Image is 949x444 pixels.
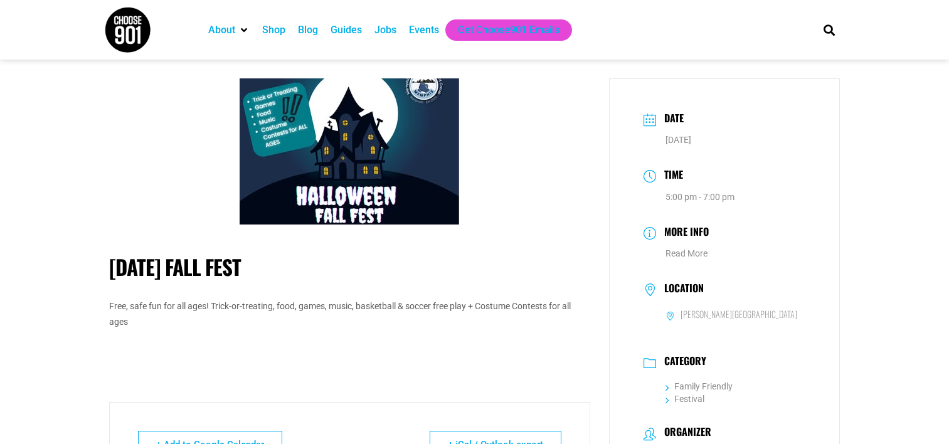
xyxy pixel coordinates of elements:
[819,19,839,40] div: Search
[665,248,708,258] a: Read More
[658,355,706,370] h3: Category
[458,23,559,38] a: Get Choose901 Emails
[658,426,711,441] h3: Organizer
[409,23,439,38] a: Events
[262,23,285,38] a: Shop
[658,167,683,185] h3: Time
[202,19,802,41] nav: Main nav
[208,23,235,38] a: About
[658,110,684,129] h3: Date
[374,23,396,38] a: Jobs
[202,19,256,41] div: About
[331,23,362,38] a: Guides
[298,23,318,38] a: Blog
[109,299,590,330] p: Free, safe fun for all ages! Trick-or-treating, food, games, music, basketball & soccer free play...
[109,255,590,280] h1: [DATE] Fall Fest
[665,394,704,404] a: Festival
[665,135,691,145] span: [DATE]
[665,381,733,391] a: Family Friendly
[681,309,797,320] h6: [PERSON_NAME][GEOGRAPHIC_DATA]
[658,282,704,297] h3: Location
[665,192,734,202] abbr: 5:00 pm - 7:00 pm
[658,224,709,242] h3: More Info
